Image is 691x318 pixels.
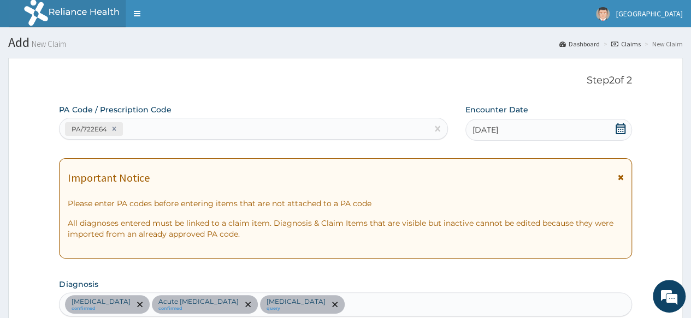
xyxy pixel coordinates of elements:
[67,172,149,184] h1: Important Notice
[158,306,238,311] small: confirmed
[20,55,44,82] img: d_794563401_company_1708531726252_794563401
[330,299,340,309] span: remove selection option
[29,40,66,48] small: New Claim
[57,61,184,75] div: Chat with us now
[59,75,631,87] p: Step 2 of 2
[266,297,325,306] p: [MEDICAL_DATA]
[243,299,253,309] span: remove selection option
[616,9,683,19] span: [GEOGRAPHIC_DATA]
[59,104,171,115] label: PA Code / Prescription Code
[8,35,683,50] h1: Add
[135,299,145,309] span: remove selection option
[266,306,325,311] small: query
[71,306,130,311] small: confirmed
[68,123,108,135] div: PA/722E64
[5,207,208,245] textarea: Type your message and hit 'Enter'
[71,297,130,306] p: [MEDICAL_DATA]
[158,297,238,306] p: Acute [MEDICAL_DATA]
[473,124,498,135] span: [DATE]
[559,39,600,49] a: Dashboard
[642,39,683,49] li: New Claim
[63,92,151,202] span: We're online!
[179,5,205,32] div: Minimize live chat window
[67,198,623,209] p: Please enter PA codes before entering items that are not attached to a PA code
[465,104,528,115] label: Encounter Date
[611,39,641,49] a: Claims
[596,7,610,21] img: User Image
[59,279,98,290] label: Diagnosis
[67,218,623,239] p: All diagnoses entered must be linked to a claim item. Diagnosis & Claim Items that are visible bu...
